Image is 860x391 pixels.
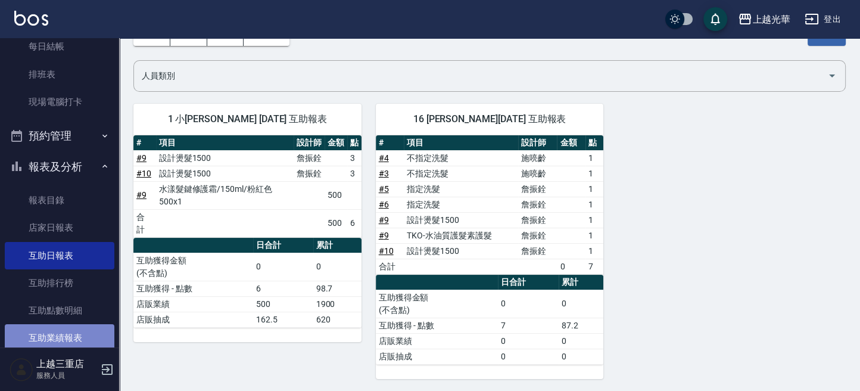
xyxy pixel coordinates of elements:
[5,88,114,116] a: 現場電腦打卡
[379,200,389,209] a: #6
[559,275,603,290] th: 累計
[148,113,347,125] span: 1 小[PERSON_NAME] [DATE] 互助報表
[253,281,313,296] td: 6
[253,253,313,281] td: 0
[518,197,557,212] td: 詹振銓
[133,253,253,281] td: 互助獲得金額 (不含點)
[253,238,313,253] th: 日合計
[376,318,498,333] td: 互助獲得 - 點數
[379,184,389,194] a: #5
[133,209,156,237] td: 合計
[404,228,518,243] td: TKO-水油質護髮素護髮
[404,135,518,151] th: 項目
[5,269,114,297] a: 互助排行榜
[133,135,156,151] th: #
[376,290,498,318] td: 互助獲得金額 (不含點)
[559,290,603,318] td: 0
[518,150,557,166] td: 施喨齡
[585,228,603,243] td: 1
[325,181,347,209] td: 500
[36,358,97,370] h5: 上越三重店
[136,190,147,200] a: #9
[518,166,557,181] td: 施喨齡
[585,166,603,181] td: 1
[518,135,557,151] th: 設計師
[376,135,404,151] th: #
[313,238,362,253] th: 累計
[5,187,114,214] a: 報表目錄
[557,259,585,274] td: 0
[585,197,603,212] td: 1
[5,151,114,182] button: 報表及分析
[133,281,253,296] td: 互助獲得 - 點數
[498,349,559,364] td: 0
[253,312,313,327] td: 162.5
[585,150,603,166] td: 1
[376,333,498,349] td: 店販業績
[5,297,114,324] a: 互助點數明細
[133,135,362,238] table: a dense table
[136,153,147,163] a: #9
[5,33,114,60] a: 每日結帳
[585,243,603,259] td: 1
[325,209,347,237] td: 500
[498,318,559,333] td: 7
[703,7,727,31] button: save
[404,166,518,181] td: 不指定洗髮
[5,214,114,241] a: 店家日報表
[5,242,114,269] a: 互助日報表
[156,181,294,209] td: 水漾髮鍵修護霜/150ml/粉紅色 500x1
[404,212,518,228] td: 設計燙髮1500
[294,150,325,166] td: 詹振銓
[518,181,557,197] td: 詹振銓
[518,243,557,259] td: 詹振銓
[585,181,603,197] td: 1
[518,228,557,243] td: 詹振銓
[559,318,603,333] td: 87.2
[10,358,33,381] img: Person
[585,135,603,151] th: 點
[313,312,362,327] td: 620
[347,209,362,237] td: 6
[5,120,114,151] button: 預約管理
[294,166,325,181] td: 詹振銓
[347,135,362,151] th: 點
[800,8,846,30] button: 登出
[559,349,603,364] td: 0
[404,197,518,212] td: 指定洗髮
[5,61,114,88] a: 排班表
[294,135,325,151] th: 設計師
[404,243,518,259] td: 設計燙髮1500
[5,324,114,352] a: 互助業績報表
[36,370,97,381] p: 服務人員
[376,135,604,275] table: a dense table
[559,333,603,349] td: 0
[390,113,590,125] span: 16 [PERSON_NAME][DATE] 互助報表
[347,150,362,166] td: 3
[133,296,253,312] td: 店販業績
[557,135,585,151] th: 金額
[733,7,795,32] button: 上越光華
[376,259,404,274] td: 合計
[518,212,557,228] td: 詹振銓
[379,246,394,256] a: #10
[822,66,842,85] button: Open
[379,215,389,225] a: #9
[325,135,347,151] th: 金額
[139,66,822,86] input: 人員名稱
[585,259,603,274] td: 7
[136,169,151,178] a: #10
[156,150,294,166] td: 設計燙髮1500
[379,153,389,163] a: #4
[752,12,790,27] div: 上越光華
[156,135,294,151] th: 項目
[133,238,362,328] table: a dense table
[498,275,559,290] th: 日合計
[313,281,362,296] td: 98.7
[498,333,559,349] td: 0
[156,166,294,181] td: 設計燙髮1500
[498,290,559,318] td: 0
[404,181,518,197] td: 指定洗髮
[347,166,362,181] td: 3
[585,212,603,228] td: 1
